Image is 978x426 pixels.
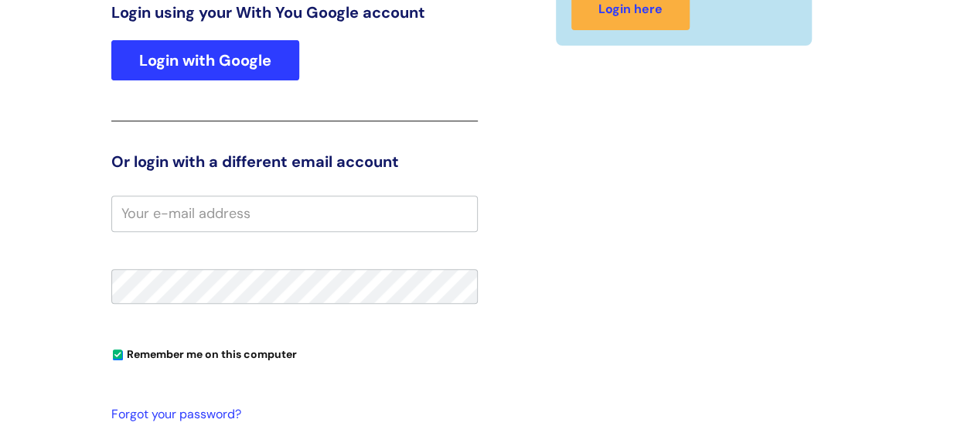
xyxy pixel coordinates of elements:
input: Your e-mail address [111,196,478,231]
input: Remember me on this computer [113,350,123,360]
a: Forgot your password? [111,404,470,426]
h3: Or login with a different email account [111,152,478,171]
h3: Login using your With You Google account [111,3,478,22]
a: Login with Google [111,40,299,80]
div: You can uncheck this option if you're logging in from a shared device [111,341,478,366]
label: Remember me on this computer [111,344,297,361]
